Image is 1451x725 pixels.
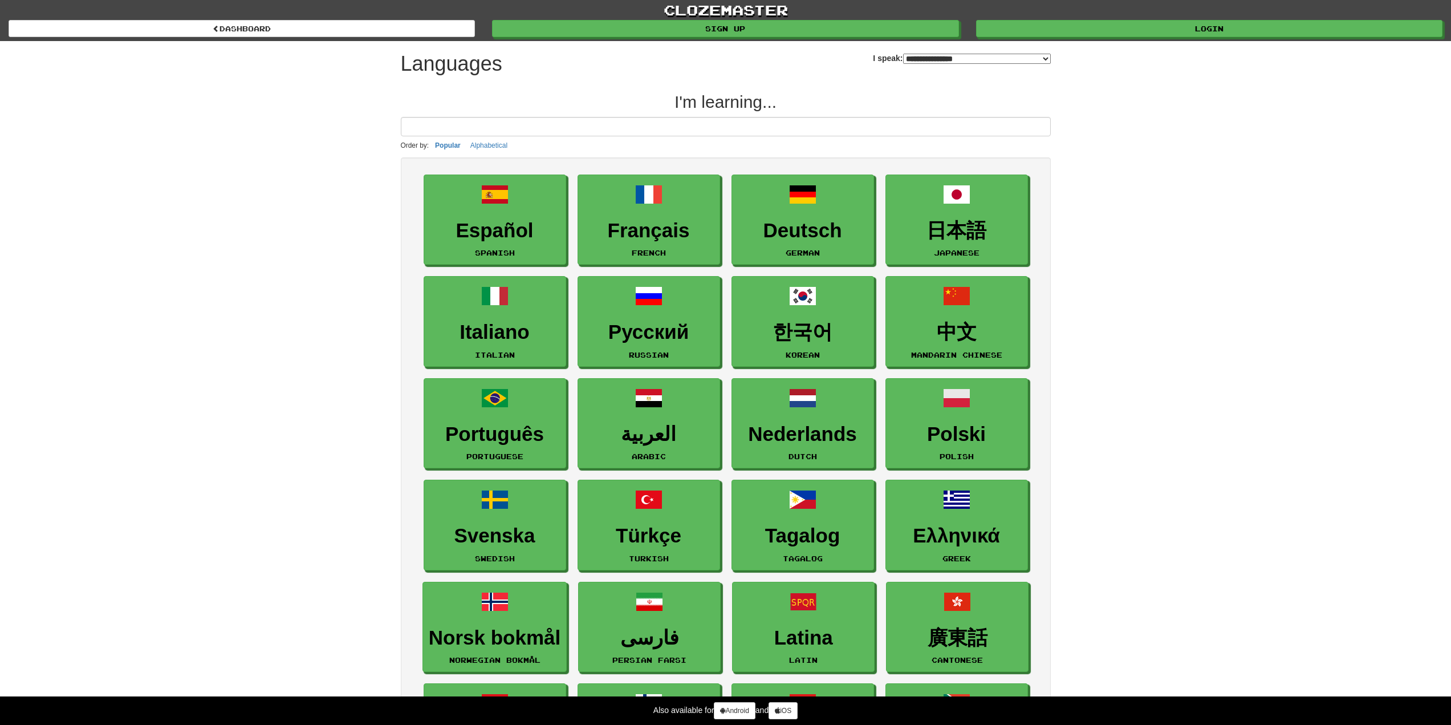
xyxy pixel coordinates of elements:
a: العربيةArabic [578,378,720,469]
a: 日本語Japanese [885,175,1028,265]
h3: Русский [584,321,714,343]
a: Norsk bokmålNorwegian Bokmål [422,582,567,673]
h1: Languages [401,52,502,75]
small: French [632,249,666,257]
small: Spanish [475,249,515,257]
h3: Norsk bokmål [429,627,560,649]
a: DeutschGerman [731,175,874,265]
a: NederlandsDutch [731,378,874,469]
h3: Français [584,220,714,242]
small: German [786,249,820,257]
small: Dutch [789,452,817,460]
h3: Latina [738,627,868,649]
h3: Svenska [430,525,560,547]
small: Persian Farsi [612,656,686,664]
a: iOS [769,702,798,719]
a: PolskiPolish [885,378,1028,469]
a: dashboard [9,20,475,37]
a: فارسیPersian Farsi [578,582,721,673]
small: Cantonese [932,656,983,664]
small: Korean [786,351,820,359]
a: Sign up [492,20,958,37]
h3: 한국어 [738,321,868,343]
a: ΕλληνικάGreek [885,480,1028,570]
a: FrançaisFrench [578,175,720,265]
a: PortuguêsPortuguese [424,378,566,469]
a: TagalogTagalog [731,480,874,570]
small: Russian [629,351,669,359]
h3: 廣東話 [892,627,1022,649]
select: I speak: [903,54,1051,64]
a: 한국어Korean [731,276,874,367]
small: Arabic [632,452,666,460]
small: Italian [475,351,515,359]
a: Android [714,702,755,719]
h3: Português [430,423,560,445]
h3: فارسی [584,627,714,649]
h2: I'm learning... [401,92,1051,111]
h3: Tagalog [738,525,868,547]
a: Login [976,20,1442,37]
label: I speak: [873,52,1050,64]
small: Swedish [475,554,515,562]
a: РусскийRussian [578,276,720,367]
button: Popular [432,139,464,152]
small: Portuguese [466,452,523,460]
small: Tagalog [783,554,823,562]
h3: Nederlands [738,423,868,445]
a: TürkçeTurkish [578,480,720,570]
a: 中文Mandarin Chinese [885,276,1028,367]
a: EspañolSpanish [424,175,566,265]
a: SvenskaSwedish [424,480,566,570]
small: Turkish [629,554,669,562]
small: Mandarin Chinese [911,351,1002,359]
h3: Türkçe [584,525,714,547]
a: LatinaLatin [732,582,875,673]
h3: 日本語 [892,220,1022,242]
h3: Polski [892,423,1022,445]
h3: Ελληνικά [892,525,1022,547]
button: Alphabetical [467,139,511,152]
small: Latin [789,656,818,664]
h3: العربية [584,423,714,445]
small: Norwegian Bokmål [449,656,540,664]
small: Japanese [934,249,979,257]
small: Greek [942,554,971,562]
small: Order by: [401,141,429,149]
h3: Italiano [430,321,560,343]
h3: Deutsch [738,220,868,242]
a: ItalianoItalian [424,276,566,367]
small: Polish [940,452,974,460]
h3: Español [430,220,560,242]
h3: 中文 [892,321,1022,343]
a: 廣東話Cantonese [886,582,1029,673]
